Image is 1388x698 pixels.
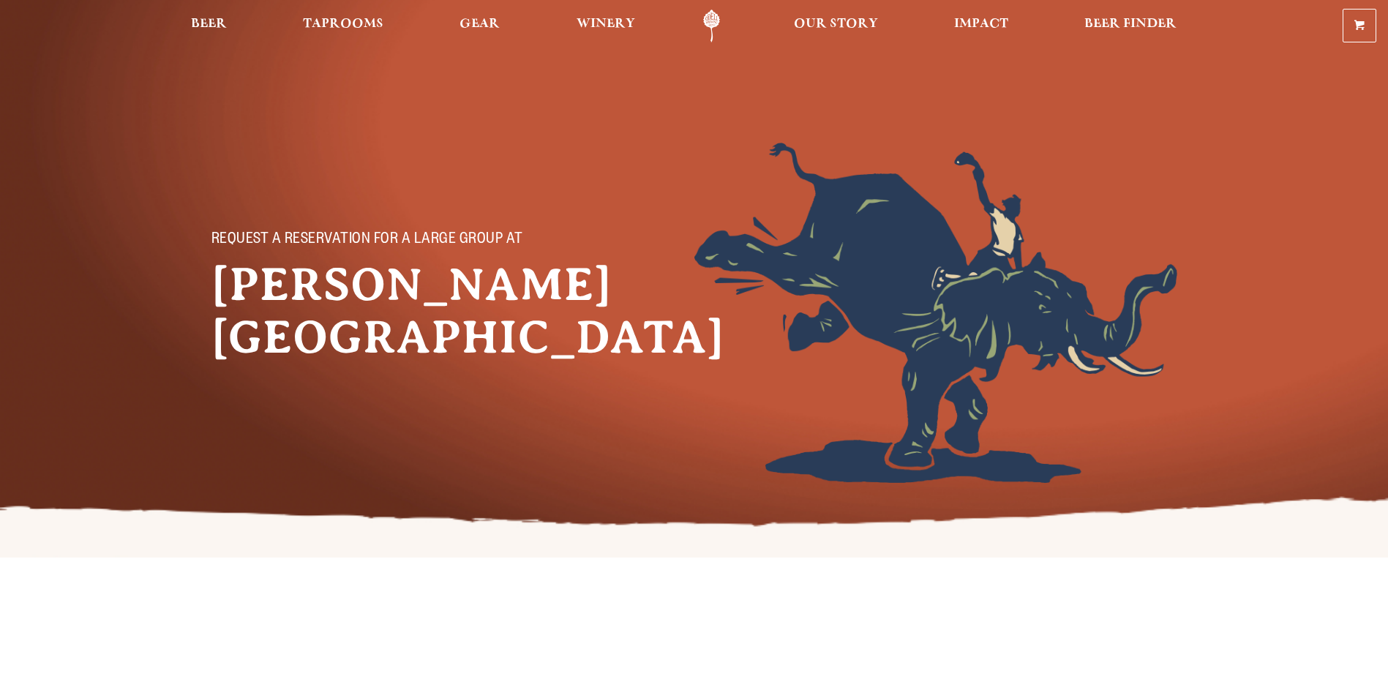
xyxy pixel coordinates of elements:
a: Impact [945,10,1018,42]
img: Foreground404 [694,143,1177,483]
span: Our Story [794,18,878,30]
span: Beer [191,18,227,30]
h1: [PERSON_NAME][GEOGRAPHIC_DATA] [211,258,563,364]
a: Beer Finder [1075,10,1186,42]
a: Our Story [784,10,888,42]
a: Winery [567,10,645,42]
span: Beer Finder [1084,18,1177,30]
a: Taprooms [293,10,393,42]
span: Gear [459,18,500,30]
p: Request a reservation for a large group at [211,232,533,249]
span: Winery [577,18,635,30]
span: Impact [954,18,1008,30]
span: Taprooms [303,18,383,30]
a: Odell Home [684,10,739,42]
a: Beer [181,10,236,42]
a: Gear [450,10,509,42]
